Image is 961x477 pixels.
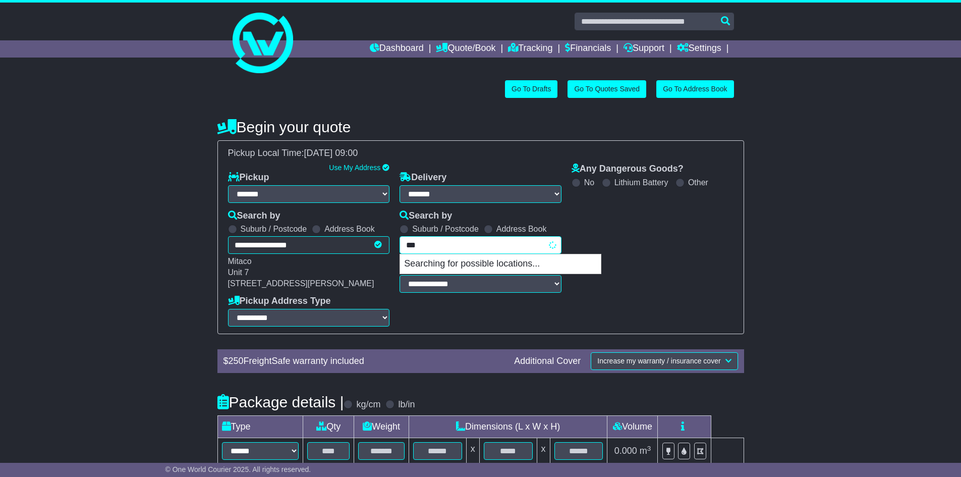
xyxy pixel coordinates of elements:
td: Qty [303,416,354,438]
span: Unit 7 [228,268,249,277]
a: Go To Address Book [656,80,733,98]
a: Tracking [508,40,552,58]
h4: Begin your quote [217,119,744,135]
label: kg/cm [356,399,380,410]
a: Dashboard [370,40,424,58]
label: Pickup Address Type [228,296,331,307]
label: Lithium Battery [614,178,668,187]
td: x [466,438,479,464]
span: [DATE] 09:00 [304,148,358,158]
td: Type [217,416,303,438]
a: Financials [565,40,611,58]
label: Suburb / Postcode [412,224,479,234]
td: x [537,438,550,464]
a: Settings [677,40,721,58]
td: Dimensions (L x W x H) [409,416,607,438]
label: Address Book [496,224,547,234]
span: 0.000 [614,446,637,456]
label: Delivery [400,172,446,183]
label: Suburb / Postcode [241,224,307,234]
td: Volume [607,416,658,438]
label: Search by [228,210,280,222]
a: Support [624,40,664,58]
button: Increase my warranty / insurance cover [591,352,738,370]
label: No [584,178,594,187]
div: Additional Cover [509,356,586,367]
label: Other [688,178,708,187]
td: Weight [354,416,409,438]
a: Quote/Book [436,40,495,58]
span: [STREET_ADDRESS][PERSON_NAME] [228,279,374,288]
label: Search by [400,210,452,222]
h4: Package details | [217,394,344,410]
sup: 3 [647,445,651,452]
div: Pickup Local Time: [223,148,739,159]
span: Mitaco [228,257,252,266]
label: Pickup [228,172,269,183]
span: Increase my warranty / insurance cover [597,357,720,365]
a: Go To Drafts [505,80,557,98]
a: Use My Address [329,164,380,172]
span: © One World Courier 2025. All rights reserved. [165,465,311,473]
p: Searching for possible locations... [400,254,601,274]
a: Go To Quotes Saved [568,80,646,98]
label: lb/in [398,399,415,410]
label: Address Book [324,224,375,234]
label: Any Dangerous Goods? [572,164,684,175]
span: 250 [229,356,244,366]
div: $ FreightSafe warranty included [218,356,510,367]
span: m [640,446,651,456]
